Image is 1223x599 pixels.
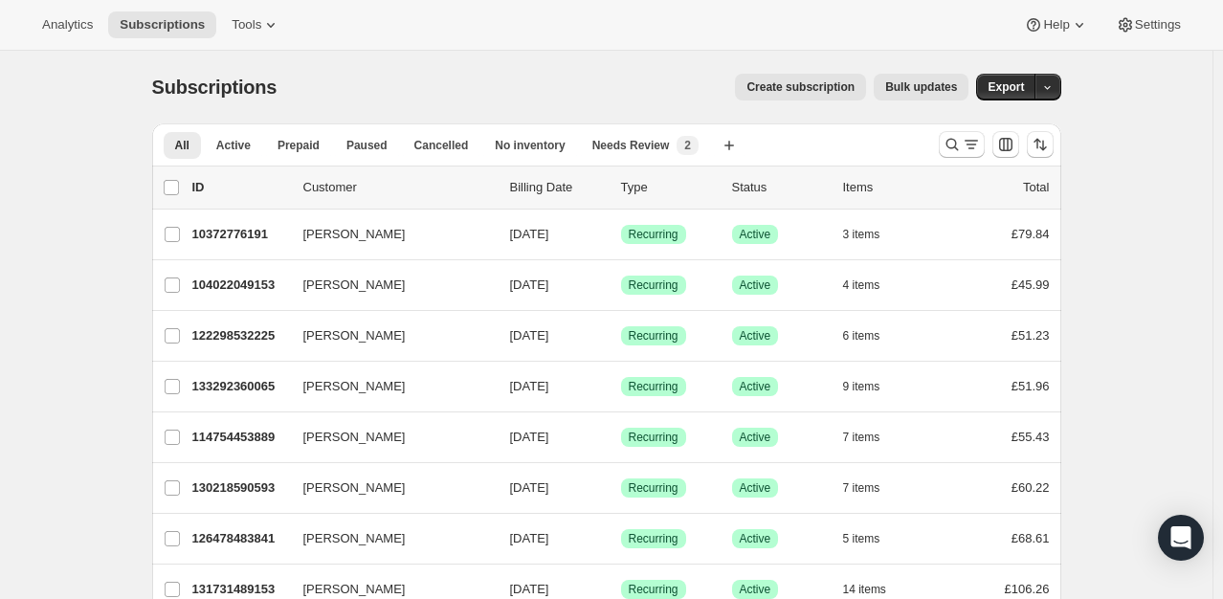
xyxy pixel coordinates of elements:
[629,328,678,344] span: Recurring
[843,221,901,248] button: 3 items
[414,138,469,153] span: Cancelled
[192,178,288,197] p: ID
[740,582,771,597] span: Active
[592,138,670,153] span: Needs Review
[843,373,901,400] button: 9 items
[740,480,771,496] span: Active
[740,277,771,293] span: Active
[1043,17,1069,33] span: Help
[629,531,678,546] span: Recurring
[120,17,205,33] span: Subscriptions
[740,328,771,344] span: Active
[874,74,968,100] button: Bulk updates
[843,582,886,597] span: 14 items
[1012,227,1050,241] span: £79.84
[1023,178,1049,197] p: Total
[629,430,678,445] span: Recurring
[495,138,565,153] span: No inventory
[629,480,678,496] span: Recurring
[735,74,866,100] button: Create subscription
[192,178,1050,197] div: IDCustomerBilling DateTypeStatusItemsTotal
[843,424,901,451] button: 7 items
[192,326,288,345] p: 122298532225
[192,424,1050,451] div: 114754453889[PERSON_NAME][DATE]SuccessRecurringSuccessActive7 items£55.43
[988,79,1024,95] span: Export
[192,475,1050,501] div: 130218590593[PERSON_NAME][DATE]SuccessRecurringSuccessActive7 items£60.22
[1012,480,1050,495] span: £60.22
[175,138,189,153] span: All
[1104,11,1192,38] button: Settings
[303,428,406,447] span: [PERSON_NAME]
[746,79,855,95] span: Create subscription
[843,430,880,445] span: 7 items
[510,227,549,241] span: [DATE]
[192,276,288,295] p: 104022049153
[216,138,251,153] span: Active
[292,321,483,351] button: [PERSON_NAME]
[732,178,828,197] p: Status
[292,371,483,402] button: [PERSON_NAME]
[510,480,549,495] span: [DATE]
[192,221,1050,248] div: 10372776191[PERSON_NAME][DATE]SuccessRecurringSuccessActive3 items£79.84
[843,322,901,349] button: 6 items
[1158,515,1204,561] div: Open Intercom Messenger
[510,379,549,393] span: [DATE]
[740,379,771,394] span: Active
[192,478,288,498] p: 130218590593
[192,529,288,548] p: 126478483841
[192,322,1050,349] div: 122298532225[PERSON_NAME][DATE]SuccessRecurringSuccessActive6 items£51.23
[885,79,957,95] span: Bulk updates
[42,17,93,33] span: Analytics
[740,227,771,242] span: Active
[843,227,880,242] span: 3 items
[976,74,1035,100] button: Export
[303,178,495,197] p: Customer
[843,328,880,344] span: 6 items
[292,422,483,453] button: [PERSON_NAME]
[292,523,483,554] button: [PERSON_NAME]
[843,475,901,501] button: 7 items
[510,178,606,197] p: Billing Date
[510,531,549,545] span: [DATE]
[220,11,292,38] button: Tools
[192,580,288,599] p: 131731489153
[346,138,388,153] span: Paused
[621,178,717,197] div: Type
[684,138,691,153] span: 2
[292,473,483,503] button: [PERSON_NAME]
[192,428,288,447] p: 114754453889
[303,529,406,548] span: [PERSON_NAME]
[1012,531,1050,545] span: £68.61
[1027,131,1054,158] button: Sort the results
[843,178,939,197] div: Items
[843,525,901,552] button: 5 items
[740,531,771,546] span: Active
[843,272,901,299] button: 4 items
[1012,277,1050,292] span: £45.99
[740,430,771,445] span: Active
[843,531,880,546] span: 5 items
[1005,582,1050,596] span: £106.26
[1012,379,1050,393] span: £51.96
[510,582,549,596] span: [DATE]
[278,138,320,153] span: Prepaid
[303,580,406,599] span: [PERSON_NAME]
[192,272,1050,299] div: 104022049153[PERSON_NAME][DATE]SuccessRecurringSuccessActive4 items£45.99
[510,430,549,444] span: [DATE]
[939,131,985,158] button: Search and filter results
[303,478,406,498] span: [PERSON_NAME]
[192,225,288,244] p: 10372776191
[510,328,549,343] span: [DATE]
[843,480,880,496] span: 7 items
[152,77,278,98] span: Subscriptions
[629,582,678,597] span: Recurring
[629,227,678,242] span: Recurring
[1012,430,1050,444] span: £55.43
[303,225,406,244] span: [PERSON_NAME]
[1012,11,1100,38] button: Help
[192,525,1050,552] div: 126478483841[PERSON_NAME][DATE]SuccessRecurringSuccessActive5 items£68.61
[108,11,216,38] button: Subscriptions
[303,326,406,345] span: [PERSON_NAME]
[232,17,261,33] span: Tools
[1135,17,1181,33] span: Settings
